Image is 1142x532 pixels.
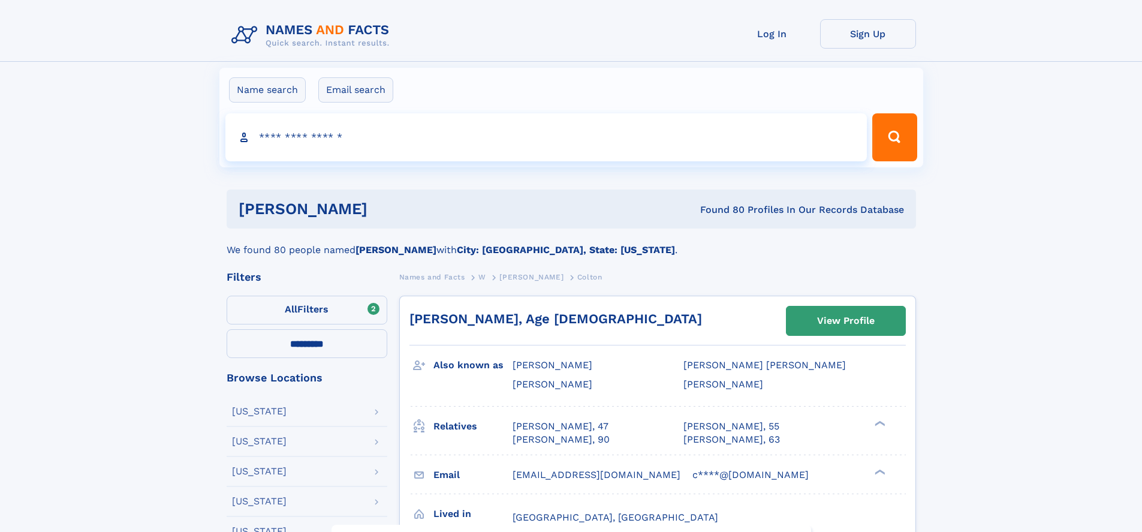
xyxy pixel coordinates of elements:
div: Browse Locations [227,372,387,383]
label: Name search [229,77,306,103]
h3: Also known as [433,355,513,375]
span: [PERSON_NAME] [513,378,592,390]
span: [GEOGRAPHIC_DATA], [GEOGRAPHIC_DATA] [513,512,718,523]
h3: Email [433,465,513,485]
a: [PERSON_NAME], Age [DEMOGRAPHIC_DATA] [409,311,702,326]
div: ❯ [872,468,886,476]
a: Log In [724,19,820,49]
a: [PERSON_NAME], 55 [683,420,779,433]
span: [PERSON_NAME] [PERSON_NAME] [683,359,846,371]
span: Colton [577,273,602,281]
h1: [PERSON_NAME] [239,202,534,217]
label: Filters [227,296,387,324]
h3: Relatives [433,416,513,437]
a: Names and Facts [399,269,465,284]
img: Logo Names and Facts [227,19,399,52]
a: Sign Up [820,19,916,49]
a: [PERSON_NAME], 47 [513,420,608,433]
div: [US_STATE] [232,467,287,476]
a: [PERSON_NAME] [499,269,564,284]
input: search input [225,113,867,161]
label: Email search [318,77,393,103]
div: Found 80 Profiles In Our Records Database [534,203,904,217]
div: [US_STATE] [232,497,287,506]
span: [PERSON_NAME] [499,273,564,281]
div: We found 80 people named with . [227,229,916,257]
div: Filters [227,272,387,282]
a: View Profile [787,306,905,335]
button: Search Button [872,113,917,161]
div: View Profile [817,307,875,335]
span: [EMAIL_ADDRESS][DOMAIN_NAME] [513,469,680,480]
span: W [478,273,486,281]
b: [PERSON_NAME] [355,244,436,256]
div: ❯ [872,419,886,427]
span: All [285,303,297,315]
a: [PERSON_NAME], 90 [513,433,610,446]
div: [US_STATE] [232,437,287,446]
span: [PERSON_NAME] [683,378,763,390]
a: W [478,269,486,284]
span: [PERSON_NAME] [513,359,592,371]
h3: Lived in [433,504,513,524]
b: City: [GEOGRAPHIC_DATA], State: [US_STATE] [457,244,675,256]
a: [PERSON_NAME], 63 [683,433,780,446]
div: [US_STATE] [232,407,287,416]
